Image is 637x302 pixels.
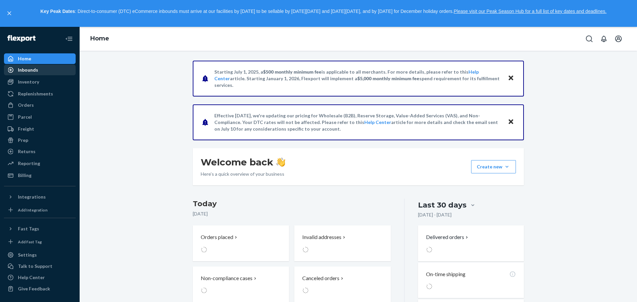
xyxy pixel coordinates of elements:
button: Integrations [4,192,76,202]
div: Replenishments [18,91,53,97]
button: Open account menu [612,32,625,45]
button: Orders placed [193,225,289,261]
div: Last 30 days [418,200,466,210]
button: close, [6,10,13,17]
div: Talk to Support [18,263,52,270]
p: Invalid addresses [302,233,341,241]
a: Reporting [4,158,76,169]
a: Help Center [364,119,391,125]
div: Home [18,55,31,62]
button: Talk to Support [4,261,76,272]
ol: breadcrumbs [85,29,114,48]
a: Home [90,35,109,42]
div: Parcel [18,114,32,120]
div: Settings [18,252,37,258]
a: Help Center [4,272,76,283]
a: Billing [4,170,76,181]
button: Invalid addresses [294,225,390,261]
p: Orders placed [201,233,233,241]
a: Freight [4,124,76,134]
a: Home [4,53,76,64]
button: Fast Tags [4,223,76,234]
button: Create new [471,160,516,173]
p: On-time shipping [426,271,465,278]
div: Give Feedback [18,285,50,292]
a: Parcel [4,112,76,122]
p: Effective [DATE], we're updating our pricing for Wholesale (B2B), Reserve Storage, Value-Added Se... [214,112,501,132]
button: Close Navigation [62,32,76,45]
button: Close [507,74,515,83]
a: Replenishments [4,89,76,99]
div: Integrations [18,194,46,200]
p: [DATE] [193,211,391,217]
h1: Welcome back [201,156,285,168]
a: Prep [4,135,76,146]
a: Please visit our Peak Season Hub for a full list of key dates and deadlines. [454,9,606,14]
a: Add Fast Tag [4,237,76,247]
p: Starting July 1, 2025, a is applicable to all merchants. For more details, please refer to this a... [214,69,501,89]
a: Inbounds [4,65,76,75]
button: Delivered orders [426,233,469,241]
span: $5,000 monthly minimum fee [357,76,419,81]
strong: Key Peak Dates [40,9,75,14]
span: $500 monthly minimum fee [263,69,321,75]
div: Billing [18,172,32,179]
div: Orders [18,102,34,108]
a: Help Center [214,69,479,81]
button: Give Feedback [4,283,76,294]
p: Canceled orders [302,274,339,282]
h3: Today [193,199,391,209]
a: Orders [4,100,76,110]
p: Non-compliance cases [201,274,252,282]
div: Inbounds [18,67,38,73]
div: Prep [18,137,28,144]
p: : Direct-to-consumer (DTC) eCommerce inbounds must arrive at our facilities by [DATE] to be sella... [16,6,631,17]
p: [DATE] - [DATE] [418,211,452,218]
div: Add Fast Tag [18,239,42,245]
div: Fast Tags [18,225,39,232]
a: Settings [4,250,76,260]
div: Add Integration [18,207,47,213]
button: Close [507,117,515,127]
div: Inventory [18,79,39,85]
span: Chat [15,5,28,11]
button: Open notifications [597,32,610,45]
div: Freight [18,126,34,132]
img: hand-wave emoji [276,157,285,167]
div: Returns [18,148,35,155]
img: Flexport logo [7,35,35,42]
a: Returns [4,146,76,157]
a: Add Integration [4,205,76,215]
button: Open Search Box [583,32,596,45]
p: Here’s a quick overview of your business [201,171,285,177]
div: Reporting [18,160,40,167]
div: Help Center [18,274,45,281]
a: Inventory [4,77,76,87]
